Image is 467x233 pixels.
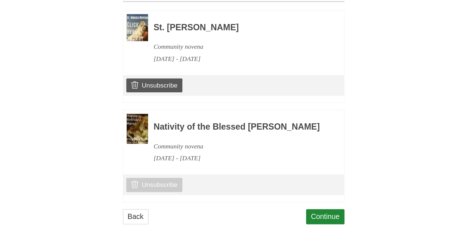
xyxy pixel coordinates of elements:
a: Unsubscribe [126,178,182,192]
div: [DATE] - [DATE] [154,152,324,164]
a: Back [123,209,148,224]
a: Continue [306,209,344,224]
div: Community novena [154,140,324,153]
img: Novena image [127,14,148,41]
div: Community novena [154,41,324,53]
div: [DATE] - [DATE] [154,53,324,65]
a: Unsubscribe [126,78,182,92]
img: Novena image [127,114,148,144]
h3: Nativity of the Blessed [PERSON_NAME] [154,122,324,132]
h3: St. [PERSON_NAME] [154,23,324,32]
